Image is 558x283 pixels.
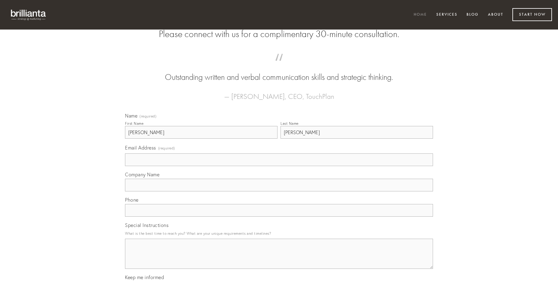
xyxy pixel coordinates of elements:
[281,121,299,126] div: Last Name
[125,274,164,280] span: Keep me informed
[410,10,431,20] a: Home
[463,10,483,20] a: Blog
[125,121,143,126] div: First Name
[139,115,156,118] span: (required)
[135,60,423,83] blockquote: Outstanding written and verbal communication skills and strategic thinking.
[125,229,433,237] p: What is the best time to reach you? What are your unique requirements and timelines?
[125,222,168,228] span: Special Instructions
[6,6,51,24] img: brillianta - research, strategy, marketing
[135,60,423,71] span: “
[125,197,139,203] span: Phone
[125,171,159,178] span: Company Name
[432,10,461,20] a: Services
[158,144,175,152] span: (required)
[512,8,552,21] a: Start Now
[135,83,423,102] figcaption: — [PERSON_NAME], CEO, TouchPlan
[125,28,433,40] h2: Please connect with us for a complimentary 30-minute consultation.
[125,113,137,119] span: Name
[125,145,156,151] span: Email Address
[484,10,507,20] a: About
